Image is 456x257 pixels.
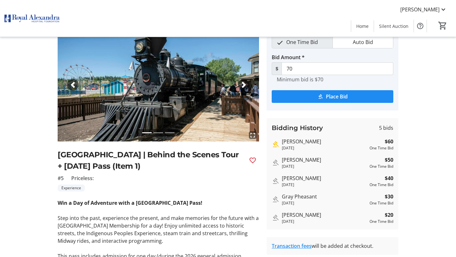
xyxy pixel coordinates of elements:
div: One Time Bid [370,182,393,188]
div: [PERSON_NAME] [282,156,367,164]
strong: $40 [385,174,393,182]
span: [PERSON_NAME] [400,6,440,13]
tr-hint: Minimum bid is $70 [277,76,323,83]
div: Gray Pheasant [282,193,367,200]
label: Bid Amount * [272,53,305,61]
button: Cart [437,20,448,31]
div: [PERSON_NAME] [282,138,367,145]
div: One Time Bid [370,219,393,224]
h2: [GEOGRAPHIC_DATA] | Behind the Scenes Tour + [DATE] Pass (Item 1) [58,149,244,172]
button: [PERSON_NAME] [395,4,452,15]
span: 5 bids [379,124,393,132]
strong: $50 [385,156,393,164]
div: [DATE] [282,200,367,206]
span: #5 [58,174,64,182]
mat-icon: Outbid [272,177,279,185]
mat-icon: Outbid [272,196,279,203]
strong: $60 [385,138,393,145]
strong: Win a Day of Adventure with a [GEOGRAPHIC_DATA] Pass! [58,199,202,206]
span: Home [356,23,369,29]
div: [DATE] [282,145,367,151]
div: [DATE] [282,182,367,188]
div: [PERSON_NAME] [282,174,367,182]
div: [DATE] [282,164,367,169]
img: Royal Alexandra Hospital Foundation's Logo [4,3,60,34]
a: Transaction fees [272,242,312,249]
span: Auto Bid [349,36,377,48]
span: Place Bid [326,93,348,100]
span: One Time Bid [282,36,322,48]
div: One Time Bid [370,200,393,206]
mat-icon: Highest bid [272,141,279,148]
h3: Bidding History [272,123,323,133]
strong: $30 [385,193,393,200]
div: One Time Bid [370,164,393,169]
a: Home [351,20,374,32]
mat-icon: fullscreen [249,131,256,139]
div: will be added at checkout. [272,242,393,250]
tr-label-badge: Experience [58,185,85,191]
div: [PERSON_NAME] [282,211,367,219]
button: Place Bid [272,90,393,103]
button: Favourite [246,154,259,167]
img: Image [58,28,259,141]
strong: $20 [385,211,393,219]
button: Help [414,20,427,32]
div: [DATE] [282,219,367,224]
span: Silent Auction [379,23,408,29]
p: Step into the past, experience the present, and make memories for the future with a [GEOGRAPHIC_D... [58,214,259,245]
mat-icon: Outbid [272,214,279,222]
div: One Time Bid [370,145,393,151]
span: $ [272,62,282,75]
a: Silent Auction [374,20,414,32]
span: Priceless: [71,174,94,182]
mat-icon: Outbid [272,159,279,166]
